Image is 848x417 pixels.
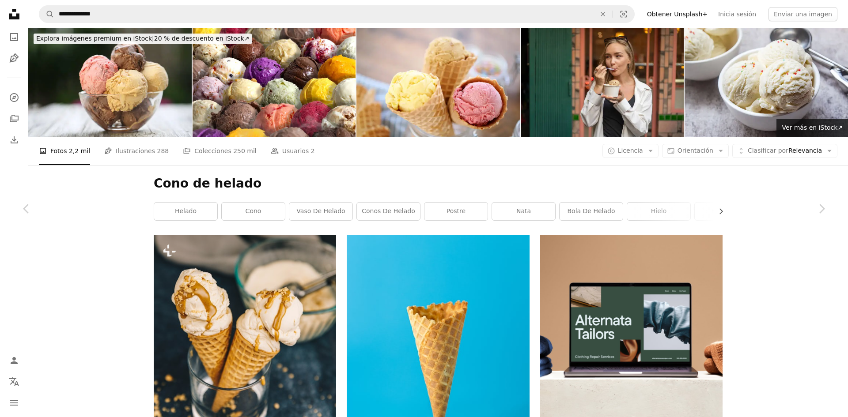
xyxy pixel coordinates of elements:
[28,28,192,137] img: ice cream
[521,28,684,137] img: Joven turista disfrutando de un helado en la ciudad de bangkok
[732,144,837,158] button: Clasificar porRelevancia
[289,203,352,220] a: vaso de helado
[36,35,154,42] span: Explora imágenes premium en iStock |
[748,147,822,155] span: Relevancia
[157,146,169,156] span: 288
[5,89,23,106] a: Explorar
[5,110,23,128] a: Colecciones
[776,119,848,137] a: Ver más en iStock↗
[713,7,761,21] a: Inicia sesión
[154,176,723,192] h1: Cono de helado
[424,203,488,220] a: postre
[39,5,635,23] form: Encuentra imágenes en todo el sitio
[154,203,217,220] a: helado
[748,147,788,154] span: Clasificar por
[28,28,257,49] a: Explora imágenes premium en iStock|20 % de descuento en iStock↗
[222,203,285,220] a: cono
[5,394,23,412] button: Menú
[685,28,848,137] img: vanilla scoop ice cream in a bowl with colorful sprinkles
[5,373,23,391] button: Idioma
[618,147,643,154] span: Licencia
[613,6,634,23] button: Búsqueda visual
[5,352,23,369] a: Iniciar sesión / Registrarse
[311,146,315,156] span: 2
[347,345,529,353] a: cucurucho de helado
[193,28,356,137] img: Surtido de bolas de helado. Colorido conjunto de helados de diferentes sabores. Vista lateral del...
[154,235,336,417] img: Dos conos de helado con llovizna de caramelo
[713,203,723,220] button: desplazar lista a la derecha
[593,6,613,23] button: Borrar
[39,6,54,23] button: Buscar en Unsplash
[104,137,169,165] a: Ilustraciones 288
[5,28,23,46] a: Fotos
[642,7,713,21] a: Obtener Unsplash+
[356,28,520,137] img: Helado
[768,7,837,21] button: Enviar una imagen
[782,124,843,131] span: Ver más en iStock ↗
[183,137,257,165] a: Colecciones 250 mil
[560,203,623,220] a: bola de helado
[662,144,729,158] button: Orientación
[36,35,249,42] span: 20 % de descuento en iStock ↗
[602,144,659,158] button: Licencia
[627,203,690,220] a: hielo
[795,166,848,251] a: Siguiente
[233,146,257,156] span: 250 mil
[271,137,315,165] a: Usuarios 2
[5,131,23,149] a: Historial de descargas
[540,235,723,417] img: file-1707885205802-88dd96a21c72image
[678,147,713,154] span: Orientación
[5,49,23,67] a: Ilustraciones
[492,203,555,220] a: nata
[357,203,420,220] a: conos de helado
[154,322,336,330] a: Dos conos de helado con llovizna de caramelo
[695,203,758,220] a: heladería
